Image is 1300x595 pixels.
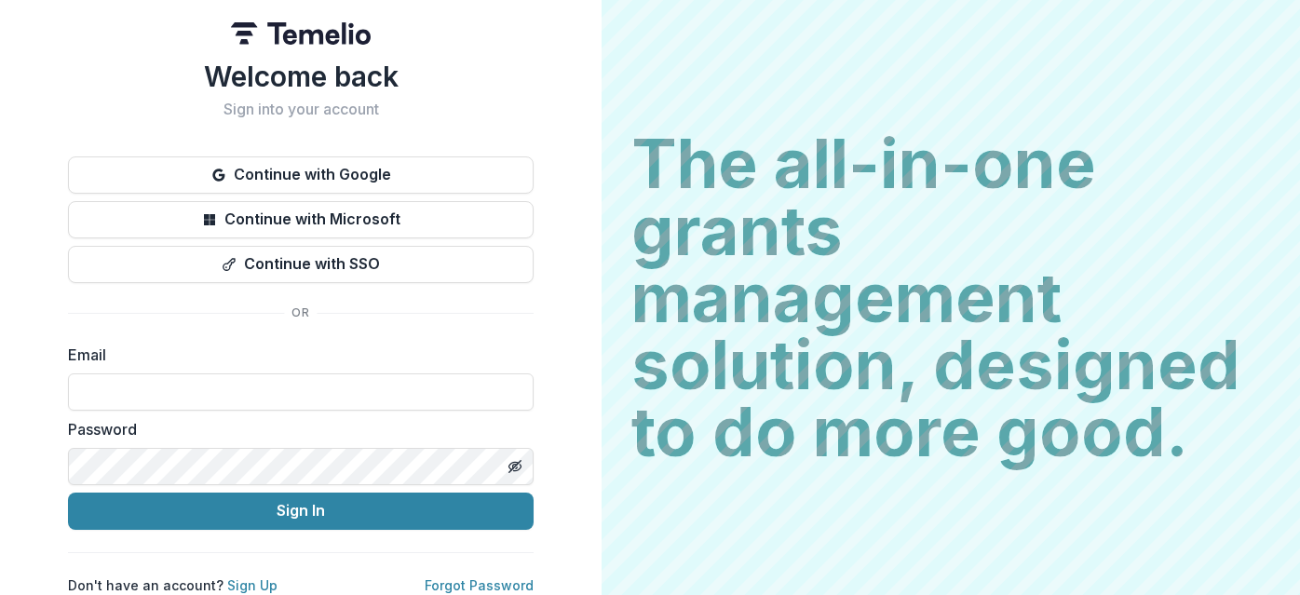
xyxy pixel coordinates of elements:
[68,493,534,530] button: Sign In
[68,156,534,194] button: Continue with Google
[231,22,371,45] img: Temelio
[425,577,534,593] a: Forgot Password
[500,452,530,481] button: Toggle password visibility
[68,246,534,283] button: Continue with SSO
[68,575,278,595] p: Don't have an account?
[68,418,522,440] label: Password
[68,344,522,366] label: Email
[227,577,278,593] a: Sign Up
[68,101,534,118] h2: Sign into your account
[68,201,534,238] button: Continue with Microsoft
[68,60,534,93] h1: Welcome back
